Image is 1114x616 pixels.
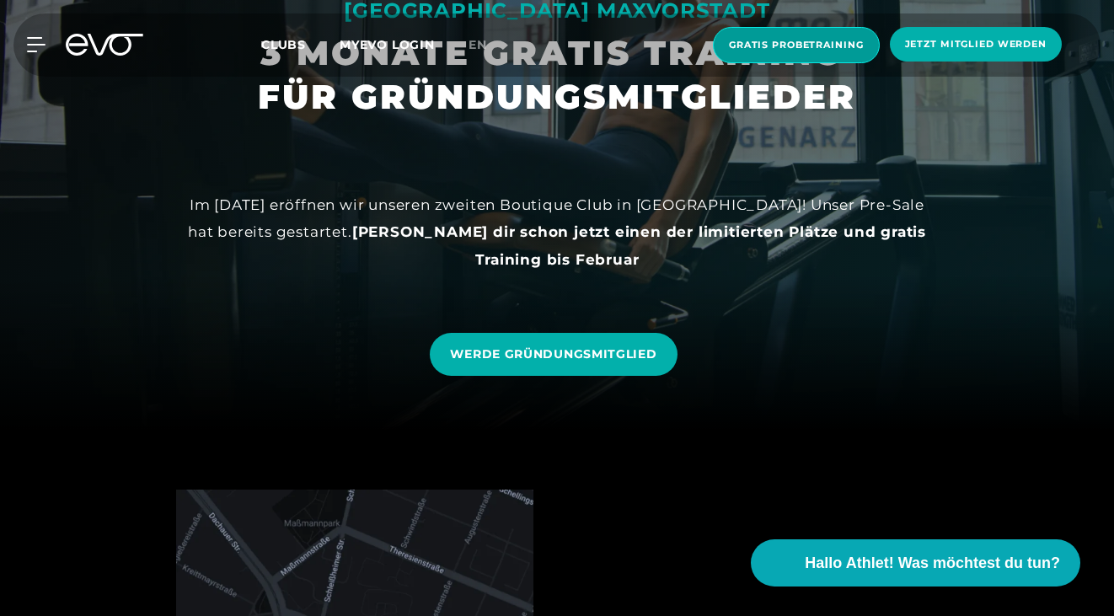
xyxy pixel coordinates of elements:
[729,38,864,52] span: Gratis Probetraining
[178,191,936,273] div: Im [DATE] eröffnen wir unseren zweiten Boutique Club in [GEOGRAPHIC_DATA]! Unser Pre-Sale hat ber...
[751,539,1080,587] button: Hallo Athlet! Was möchtest du tun?
[905,37,1047,51] span: Jetzt Mitglied werden
[430,333,677,376] a: WERDE GRÜNDUNGSMITGLIED
[261,37,306,52] span: Clubs
[340,37,435,52] a: MYEVO LOGIN
[469,35,507,55] a: en
[352,223,926,267] strong: [PERSON_NAME] dir schon jetzt einen der limitierten Plätze und gratis Training bis Februar
[885,27,1067,63] a: Jetzt Mitglied werden
[469,37,487,52] span: en
[708,27,885,63] a: Gratis Probetraining
[261,36,340,52] a: Clubs
[805,552,1060,575] span: Hallo Athlet! Was möchtest du tun?
[450,345,656,363] span: WERDE GRÜNDUNGSMITGLIED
